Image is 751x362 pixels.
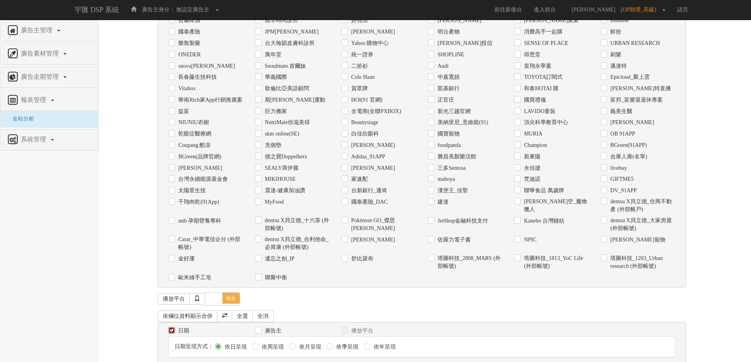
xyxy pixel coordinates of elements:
[522,217,565,225] label: Kanebo 台灣鐘紡
[436,28,460,36] label: 明台產物
[263,236,330,251] label: dentsu X貝立德_合利他命_必胃康 (外部帳號)
[436,96,454,104] label: 正官庄
[621,7,660,13] span: [OP助理_高級]
[263,175,296,183] label: MIKIHOUSE
[608,153,647,161] label: 合庫人壽(名單)
[608,187,637,195] label: DV_91APP
[260,343,284,351] label: 依周呈現
[349,39,389,47] label: Yahoo 購物中心
[349,119,378,126] label: Beautystage
[263,198,284,206] label: MyFood
[349,28,395,36] label: [PERSON_NAME]
[436,73,460,81] label: 中嘉寬頻
[263,39,315,47] label: 台大翰穎皮膚科診所
[176,164,222,172] label: [PERSON_NAME]
[349,85,368,93] label: 賀眾牌
[522,96,546,104] label: 國寶禮儀
[252,310,274,322] a: 全消
[522,73,563,81] label: TOYOTA訂閱式
[522,130,542,138] label: MURIA
[522,141,547,149] label: Champion
[263,217,330,232] label: dentsu X貝立德_十六茶 (外部帳號)
[176,7,209,13] span: 無設定廣告主
[436,119,488,126] label: 美納里尼_意維能(91)
[522,17,579,24] label: [PERSON_NAME]實業
[349,17,368,24] label: 好兆頭
[436,51,464,59] label: SHOPLINE
[349,164,395,172] label: [PERSON_NAME]
[522,254,589,270] label: 塔圖科技_1813_YoC Life (外部帳號)
[349,73,375,81] label: Cole Haan
[6,71,92,84] a: 廣告走期管理
[176,255,195,263] label: 金好運
[349,62,368,70] label: 二拾衫
[608,28,621,36] label: 鮮拾
[608,96,663,104] label: 富邦_富樂退退休專案
[436,17,481,24] label: [PERSON_NAME]
[176,130,211,138] label: 乾眼症醫療網
[6,116,34,122] a: 全站分析
[568,7,619,13] span: [PERSON_NAME]
[263,51,281,59] label: 萬年堂
[6,24,92,37] a: 廣告主管理
[436,175,455,183] label: mahoya
[436,130,460,138] label: 國寶寵物
[349,198,388,206] label: 國泰產險_DAC
[263,96,325,104] label: 斯[PERSON_NAME]運動
[608,254,675,270] label: 塔圖科技_1203_Urban research (外部帳號)
[349,130,379,138] label: 白佳欣眼科
[19,27,56,33] span: 廣告主管理
[608,130,635,138] label: OB 91APP
[297,343,321,351] label: 依月呈現
[436,187,468,195] label: 漢堡王_佳聖
[522,51,540,59] label: 得恩堂
[608,164,627,172] label: livebuy
[522,62,552,70] label: 皇翔永寧案
[19,73,63,80] span: 廣告走期管理
[263,327,281,335] label: 廣告主
[608,62,627,70] label: 邁達特
[222,293,240,304] span: 收合
[176,28,200,36] label: 國泰產險
[436,39,492,47] label: [PERSON_NAME]投信
[176,51,201,59] label: ONEDER
[608,175,634,183] label: GIFTME5
[608,73,650,81] label: Epicloud_聚上雲
[522,175,540,183] label: 梵迪諾
[176,141,211,149] label: Coupang 酷澎
[223,343,247,351] label: 依日呈現
[349,175,368,183] label: 家速配
[175,343,213,349] span: 日期呈現方式：
[19,136,50,143] span: 系統管理
[436,164,466,172] label: 三多Sentosa
[349,51,373,59] label: 統一證券
[608,236,665,244] label: [PERSON_NAME]寵物
[522,198,589,213] label: [PERSON_NAME]空_魔物獵人
[176,198,219,206] label: 千翔肉乾(91App)
[349,108,401,115] label: 全電商(全聯PXBOX)
[176,17,200,24] label: 百威啤酒
[263,274,287,282] label: 聯聚中衡
[263,130,300,138] label: skm online(SE)
[608,217,675,232] label: dentsu X貝立德_大家房屋 (外部帳號)
[522,28,563,36] label: 消費高手一起購
[522,85,559,93] label: 和泰HOTAI 購
[263,164,299,172] label: SEALY席伊麗
[608,39,660,47] label: URBAN RESEARCH
[349,217,416,232] label: Pokémon GO_傑思[PERSON_NAME]
[176,153,221,161] label: BGreen(品牌官網)
[349,153,385,161] label: Adidas_91APP
[334,343,358,351] label: 依季呈現
[142,7,175,13] span: 廣告主身分：
[263,255,294,263] label: 遺忘之劍_IP
[263,73,287,81] label: 華義國際
[349,141,395,149] label: [PERSON_NAME]
[522,108,555,115] label: LAVIDO童裝
[608,85,671,93] label: [PERSON_NAME]特直播
[176,327,189,335] label: 日期
[436,217,488,225] label: JetShop金融科技支付
[176,108,189,115] label: 益富
[176,175,228,183] label: 台灣永續能源基金會
[608,17,629,24] label: Immune
[176,85,196,93] label: Vitabox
